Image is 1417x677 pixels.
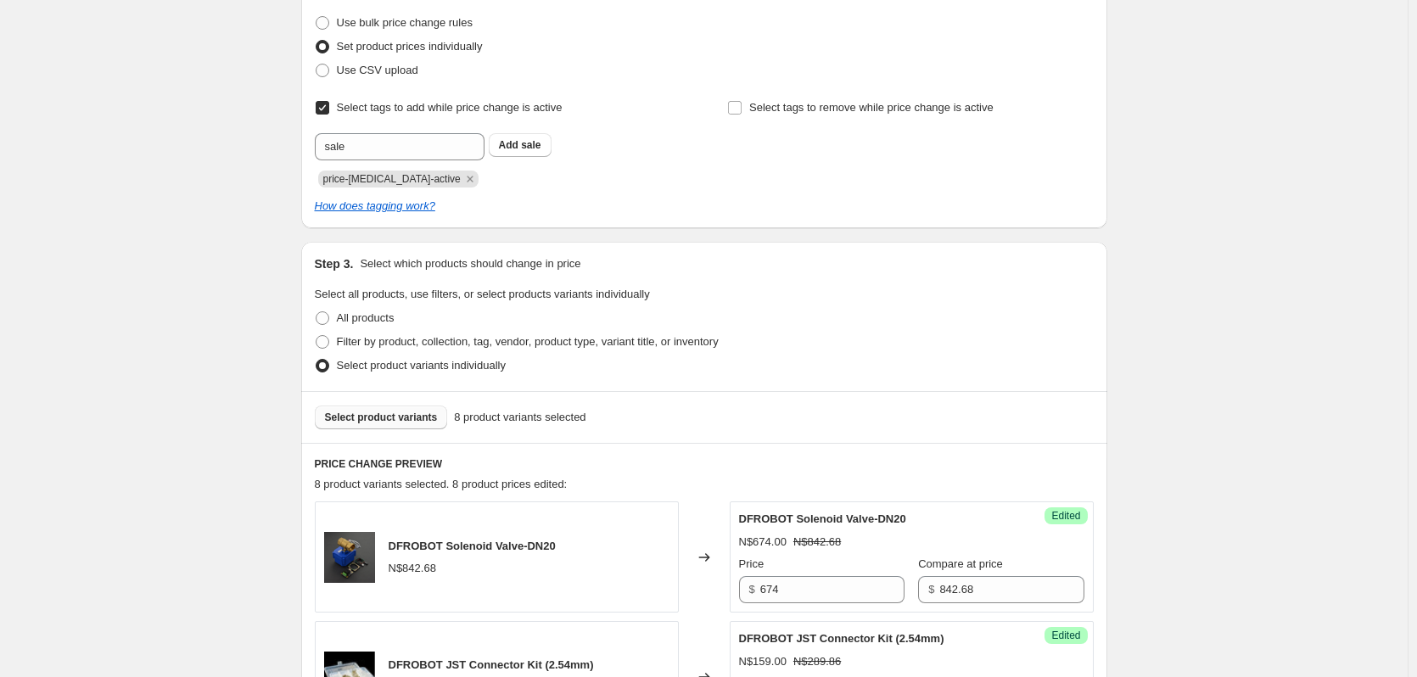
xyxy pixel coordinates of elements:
div: N$159.00 [739,653,787,670]
span: Select tags to add while price change is active [337,101,563,114]
span: Select tags to remove while price change is active [749,101,994,114]
span: Use CSV upload [337,64,418,76]
p: Select which products should change in price [360,255,580,272]
span: All products [337,311,395,324]
button: Remove price-change-job-active [462,171,478,187]
strike: N$842.68 [793,534,841,551]
span: sale [521,139,540,151]
span: Edited [1051,509,1080,523]
span: Use bulk price change rules [337,16,473,29]
span: Select product variants [325,411,438,424]
span: price-change-job-active [323,173,461,185]
span: DFROBOT Solenoid Valve-DN20 [739,512,906,525]
span: DFROBOT Solenoid Valve-DN20 [389,540,556,552]
span: Price [739,557,765,570]
span: Compare at price [918,557,1003,570]
h2: Step 3. [315,255,354,272]
input: Select tags to add [315,133,484,160]
span: Filter by product, collection, tag, vendor, product type, variant title, or inventory [337,335,719,348]
h6: PRICE CHANGE PREVIEW [315,457,1094,471]
img: Solenoid_Valve-DN20_01_80x.png [324,532,375,583]
span: Set product prices individually [337,40,483,53]
span: DFROBOT JST Connector Kit (2.54mm) [739,632,944,645]
span: Select all products, use filters, or select products variants individually [315,288,650,300]
span: 8 product variants selected [454,409,585,426]
strike: N$289.86 [793,653,841,670]
a: How does tagging work? [315,199,435,212]
button: Select product variants [315,406,448,429]
span: $ [928,583,934,596]
span: DFROBOT JST Connector Kit (2.54mm) [389,658,594,671]
b: Add [499,139,518,151]
button: Add sale [489,133,552,157]
span: Edited [1051,629,1080,642]
div: N$842.68 [389,560,436,577]
div: N$674.00 [739,534,787,551]
span: 8 product variants selected. 8 product prices edited: [315,478,568,490]
span: Select product variants individually [337,359,506,372]
span: $ [749,583,755,596]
